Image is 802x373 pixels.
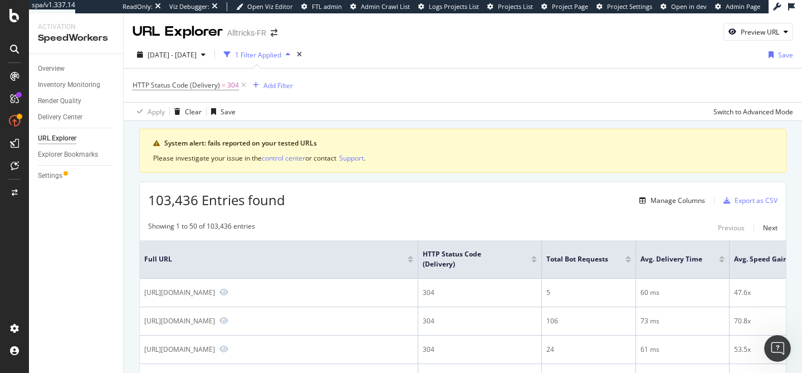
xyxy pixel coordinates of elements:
span: HTTP Status Code (Delivery) [423,249,515,269]
div: Activation [38,22,114,32]
a: Settings [38,170,115,182]
div: Settings [38,170,62,182]
div: 106 [546,316,631,326]
span: Project Page [552,2,588,11]
div: 61 ms [640,345,725,355]
button: 1 Filter Applied [219,46,295,64]
a: Project Settings [596,2,652,11]
a: Preview https://www.alltricks.fr/F-10006-chaussures-velo/P-2832403-chaussures_gravel_shimano_rx60... [219,317,228,324]
span: Admin Crawl List [361,2,410,11]
a: Explorer Bookmarks [38,149,115,161]
div: 5 [546,288,631,298]
span: Projects List [498,2,533,11]
span: FTL admin [312,2,342,11]
div: Export as CSV [735,196,777,205]
button: Add Filter [248,79,293,92]
div: Close [356,4,376,25]
a: Render Quality [38,95,115,107]
a: FTL admin [301,2,342,11]
div: Please investigate your issue in the or contact . [153,153,772,163]
button: Next [763,221,777,235]
a: Open Viz Editor [236,2,293,11]
div: Switch to Advanced Mode [713,107,793,117]
div: Delivery Center [38,112,82,123]
button: Save [207,103,236,120]
a: URL Explorer [38,133,115,144]
div: Previous [718,223,745,232]
a: Preview https://www.alltricks.fr/F-32745-masques-_-lunettes/P-2259331-arena_cobra_core_swipe___cl... [219,345,228,353]
div: 73 ms [640,316,725,326]
div: warning banner [139,129,786,173]
button: Previous [718,221,745,235]
span: Total Bot Requests [546,254,609,264]
div: Save [221,107,236,117]
div: 1 Filter Applied [235,50,281,60]
button: Collapse window [335,4,356,26]
div: Explorer Bookmarks [38,149,98,161]
a: Admin Page [715,2,760,11]
button: Apply [133,103,165,120]
button: Manage Columns [635,194,705,207]
div: 304 [423,316,537,326]
span: Project Settings [607,2,652,11]
div: Alltricks-FR [227,27,266,38]
span: 304 [227,77,239,93]
div: 304 [423,288,537,298]
div: [URL][DOMAIN_NAME] [144,316,215,326]
div: URL Explorer [38,133,76,144]
span: Avg. Speed Gain [734,254,788,264]
div: URL Explorer [133,22,223,41]
a: Open in dev [661,2,707,11]
a: Project Page [541,2,588,11]
div: Preview URL [741,27,779,37]
div: [URL][DOMAIN_NAME] [144,345,215,354]
div: Overview [38,63,65,75]
button: Preview URL [723,23,793,41]
div: Manage Columns [651,196,705,205]
div: SpeedWorkers [38,32,114,45]
button: Save [764,46,793,64]
div: System alert: fails reported on your tested URLs [164,138,772,148]
div: times [295,49,304,60]
div: Apply [148,107,165,117]
iframe: To enrich screen reader interactions, please activate Accessibility in Grammarly extension settings [764,335,791,362]
button: Switch to Advanced Mode [709,103,793,120]
button: [DATE] - [DATE] [133,46,210,64]
div: Save [778,50,793,60]
div: [URL][DOMAIN_NAME] [144,288,215,297]
span: Admin Page [726,2,760,11]
div: Next [763,223,777,232]
a: Delivery Center [38,112,115,123]
span: [DATE] - [DATE] [148,50,197,60]
span: Logs Projects List [429,2,479,11]
button: Export as CSV [719,192,777,210]
button: Support [339,153,364,163]
div: Inventory Monitoring [38,79,100,91]
a: Logs Projects List [418,2,479,11]
button: go back [7,4,28,26]
a: Admin Crawl List [350,2,410,11]
span: = [222,80,226,90]
div: ReadOnly: [123,2,153,11]
span: Avg. Delivery Time [640,254,702,264]
div: 24 [546,345,631,355]
button: Clear [170,103,202,120]
span: 103,436 Entries found [148,191,285,209]
div: Add Filter [263,81,293,90]
span: Full URL [144,254,391,264]
div: Showing 1 to 50 of 103,436 entries [148,221,255,235]
div: Clear [185,107,202,117]
div: 304 [423,345,537,355]
div: Render Quality [38,95,81,107]
span: Open in dev [671,2,707,11]
span: HTTP Status Code (Delivery) [133,80,220,90]
a: Preview https://www.alltricks.fr/F-41493-pieces-roues/P-2283656-moyeu_route_miche_arriere_a_roule... [219,288,228,296]
div: arrow-right-arrow-left [271,29,277,37]
div: 60 ms [640,288,725,298]
a: Inventory Monitoring [38,79,115,91]
span: Open Viz Editor [247,2,293,11]
a: Projects List [487,2,533,11]
button: control center [262,153,305,163]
